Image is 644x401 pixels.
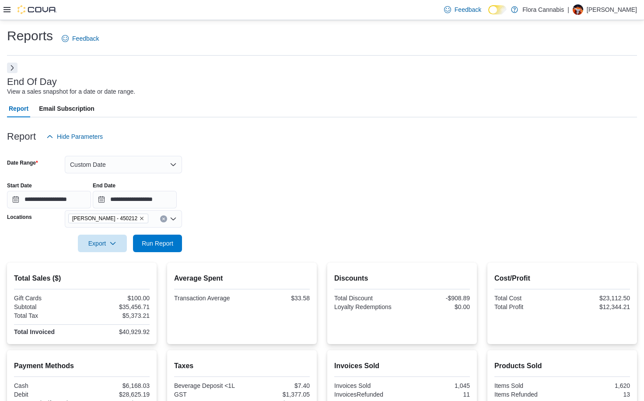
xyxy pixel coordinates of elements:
[522,4,564,15] p: Flora Cannabis
[84,328,150,335] div: $40,929.92
[7,159,38,166] label: Date Range
[133,235,182,252] button: Run Report
[57,132,103,141] span: Hide Parameters
[14,303,80,310] div: Subtotal
[7,191,91,208] input: Press the down key to open a popover containing a calendar.
[244,391,310,398] div: $1,377.05
[564,295,630,302] div: $23,112.50
[72,34,99,43] span: Feedback
[174,361,310,371] h2: Taxes
[7,63,17,73] button: Next
[334,382,400,389] div: Invoices Sold
[39,100,94,117] span: Email Subscription
[68,214,148,223] span: Lawrence - Kelowna - 450212
[93,182,115,189] label: End Date
[84,312,150,319] div: $5,373.21
[244,295,310,302] div: $33.58
[83,235,122,252] span: Export
[65,156,182,173] button: Custom Date
[93,191,177,208] input: Press the down key to open a popover containing a calendar.
[334,295,400,302] div: Total Discount
[84,382,150,389] div: $6,168.03
[174,382,240,389] div: Beverage Deposit <1L
[404,382,470,389] div: 1,045
[404,303,470,310] div: $0.00
[494,295,560,302] div: Total Cost
[334,273,470,284] h2: Discounts
[14,391,80,398] div: Debit
[334,391,400,398] div: InvoicesRefunded
[14,361,150,371] h2: Payment Methods
[404,295,470,302] div: -$908.89
[142,239,173,248] span: Run Report
[334,361,470,371] h2: Invoices Sold
[494,361,630,371] h2: Products Sold
[14,273,150,284] h2: Total Sales ($)
[441,1,485,18] a: Feedback
[170,215,177,222] button: Open list of options
[14,312,80,319] div: Total Tax
[7,27,53,45] h1: Reports
[84,303,150,310] div: $35,456.71
[43,128,106,145] button: Hide Parameters
[14,382,80,389] div: Cash
[160,215,167,222] button: Clear input
[494,391,560,398] div: Items Refunded
[7,182,32,189] label: Start Date
[58,30,102,47] a: Feedback
[404,391,470,398] div: 11
[244,382,310,389] div: $7.40
[7,77,57,87] h3: End Of Day
[564,391,630,398] div: 13
[488,5,507,14] input: Dark Mode
[78,235,127,252] button: Export
[72,214,137,223] span: [PERSON_NAME] - 450212
[564,382,630,389] div: 1,620
[567,4,569,15] p: |
[174,273,310,284] h2: Average Spent
[334,303,400,310] div: Loyalty Redemptions
[7,87,135,96] div: View a sales snapshot for a date or date range.
[14,295,80,302] div: Gift Cards
[564,303,630,310] div: $12,344.21
[494,303,560,310] div: Total Profit
[455,5,481,14] span: Feedback
[573,4,583,15] div: Kyle Pehkonen
[174,391,240,398] div: GST
[494,273,630,284] h2: Cost/Profit
[174,295,240,302] div: Transaction Average
[494,382,560,389] div: Items Sold
[7,131,36,142] h3: Report
[14,328,55,335] strong: Total Invoiced
[139,216,144,221] button: Remove Lawrence - Kelowna - 450212 from selection in this group
[84,295,150,302] div: $100.00
[7,214,32,221] label: Locations
[84,391,150,398] div: $28,625.19
[9,100,28,117] span: Report
[587,4,637,15] p: [PERSON_NAME]
[17,5,57,14] img: Cova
